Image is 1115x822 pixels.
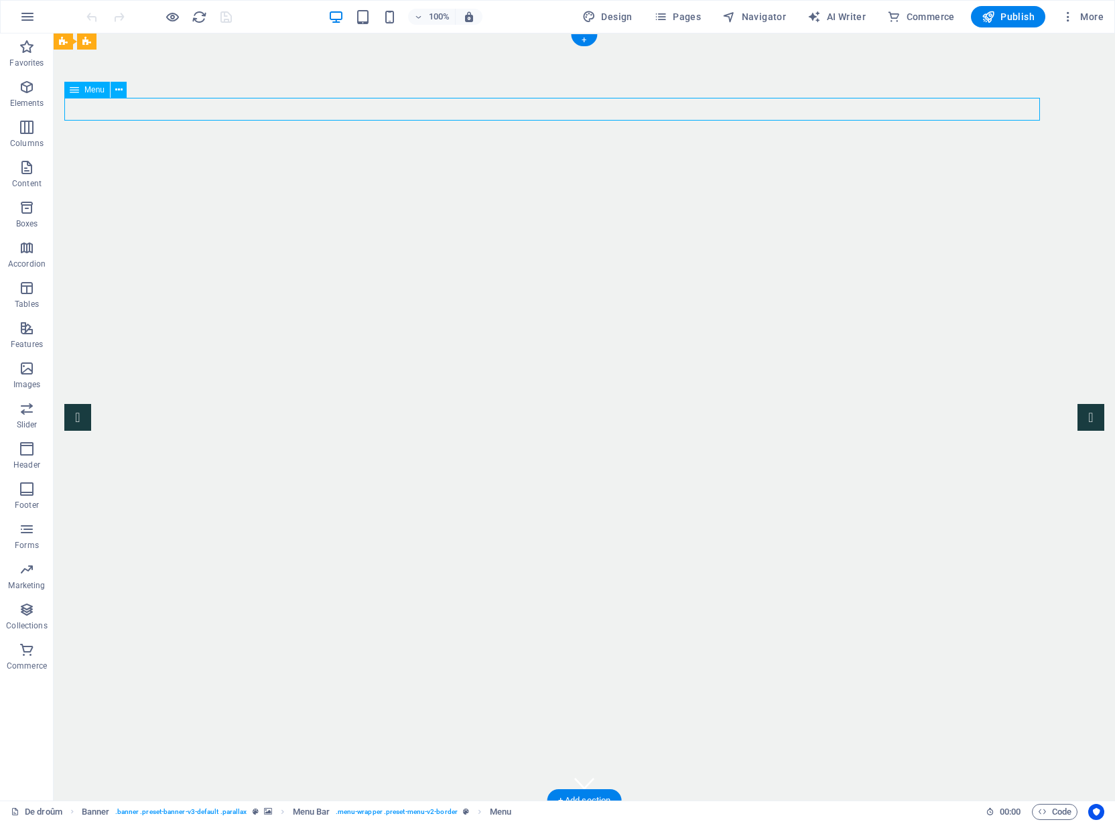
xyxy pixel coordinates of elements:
i: Reload page [192,9,207,25]
div: Design (Ctrl+Alt+Y) [577,6,638,27]
i: This element is a customizable preset [253,808,259,815]
p: Marketing [8,580,45,591]
span: . banner .preset-banner-v3-default .parallax [115,804,247,820]
span: Click to select. Double-click to edit [293,804,330,820]
button: More [1056,6,1109,27]
span: Pages [654,10,701,23]
div: + Add section [547,789,622,812]
p: Commerce [7,661,47,671]
p: Forms [15,540,39,551]
span: Design [582,10,633,23]
p: Columns [10,138,44,149]
p: Header [13,460,40,470]
span: : [1009,807,1011,817]
p: Collections [6,620,47,631]
p: Footer [15,500,39,510]
p: Boxes [16,218,38,229]
span: Menu [84,86,105,94]
span: Click to select. Double-click to edit [490,804,511,820]
button: Pages [649,6,706,27]
span: Code [1038,804,1071,820]
button: Code [1032,804,1077,820]
span: . menu-wrapper .preset-menu-v2-border [336,804,458,820]
button: Commerce [882,6,960,27]
button: Click here to leave preview mode and continue editing [164,9,180,25]
p: Content [12,178,42,189]
p: Elements [10,98,44,109]
i: This element contains a background [264,808,272,815]
span: 00 00 [1000,804,1021,820]
span: Click to select. Double-click to edit [82,804,110,820]
span: Publish [982,10,1035,23]
h6: Session time [986,804,1021,820]
p: Favorites [9,58,44,68]
i: This element is a customizable preset [463,808,469,815]
button: 100% [408,9,456,25]
button: Design [577,6,638,27]
button: reload [191,9,207,25]
span: AI Writer [807,10,866,23]
p: Tables [15,299,39,310]
i: On resize automatically adjust zoom level to fit chosen device. [463,11,475,23]
h6: 100% [428,9,450,25]
button: Usercentrics [1088,804,1104,820]
span: Navigator [722,10,786,23]
p: Features [11,339,43,350]
span: More [1061,10,1104,23]
span: Commerce [887,10,955,23]
a: Click to cancel selection. Double-click to open Pages [11,804,62,820]
button: AI Writer [802,6,871,27]
div: + [571,34,597,46]
nav: breadcrumb [82,804,512,820]
button: Navigator [717,6,791,27]
p: Images [13,379,41,390]
p: Slider [17,419,38,430]
p: Accordion [8,259,46,269]
button: Publish [971,6,1045,27]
